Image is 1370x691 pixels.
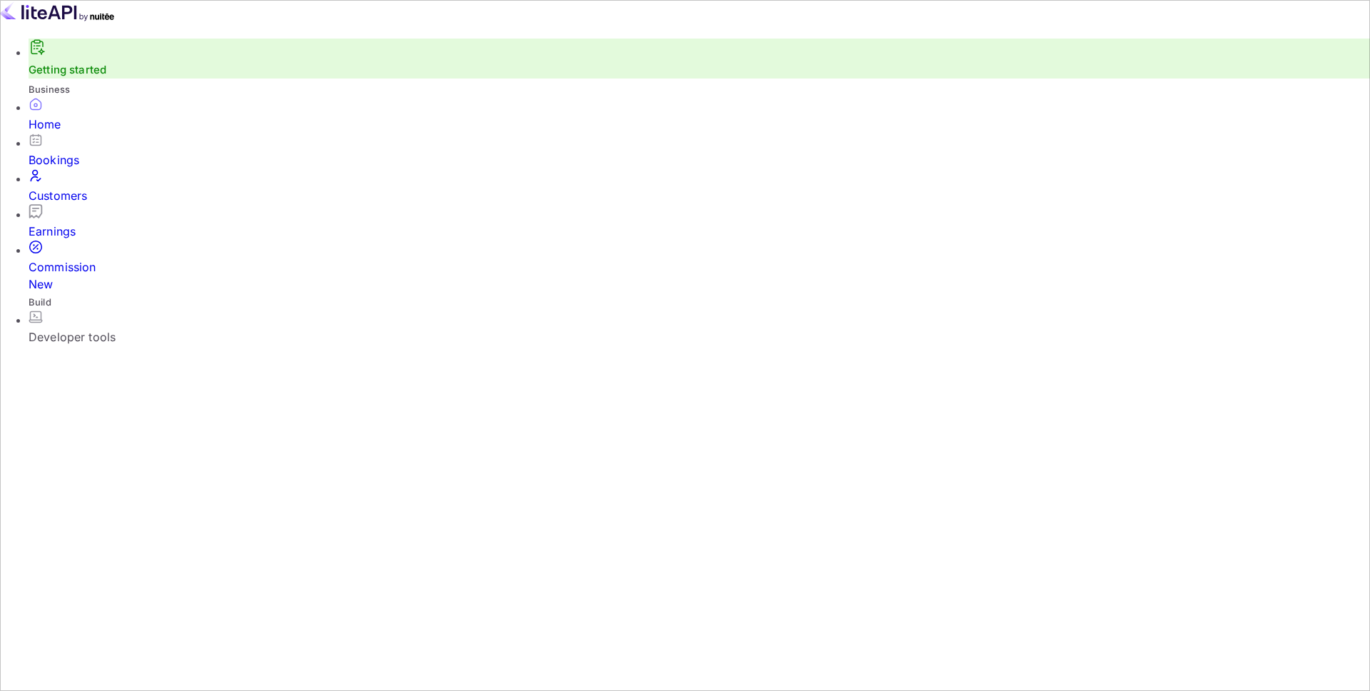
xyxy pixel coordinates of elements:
a: Earnings [29,204,1370,240]
div: Home [29,116,1370,133]
div: Commission [29,258,1370,293]
div: Developer tools [29,328,1370,345]
a: Getting started [29,63,106,76]
div: New [29,276,1370,293]
div: Bookings [29,151,1370,168]
a: Home [29,97,1370,133]
a: Bookings [29,133,1370,168]
div: Customers [29,187,1370,204]
span: Business [29,84,70,95]
div: Earnings [29,223,1370,240]
a: Customers [29,168,1370,204]
div: Getting started [29,39,1370,79]
span: Build [29,296,51,308]
a: CommissionNew [29,240,1370,293]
